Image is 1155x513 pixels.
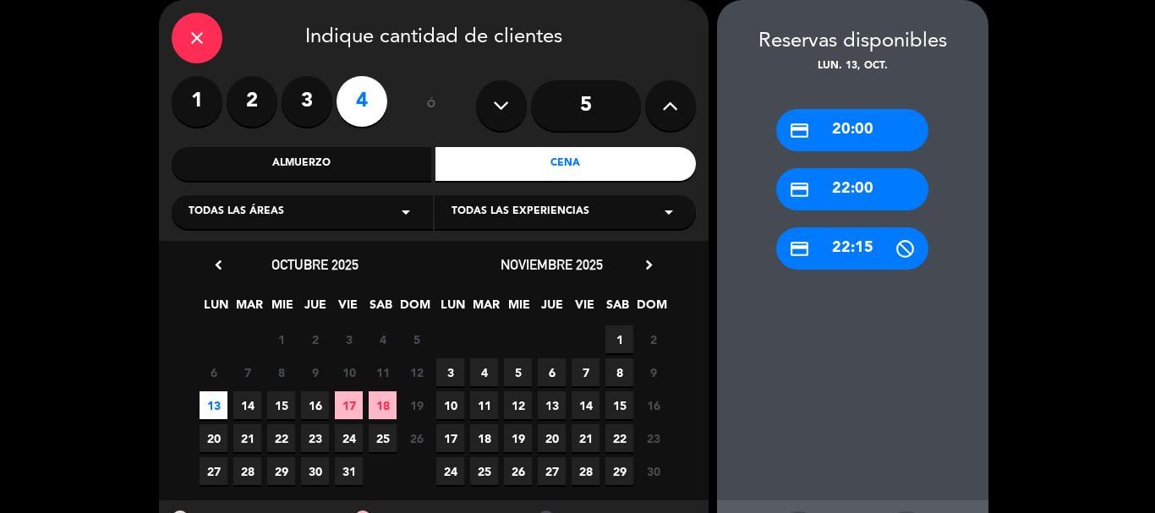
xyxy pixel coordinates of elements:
span: 7 [233,358,261,386]
span: 13 [538,391,566,419]
div: ó [404,76,459,135]
span: 19 [504,424,532,452]
span: octubre 2025 [271,256,359,273]
span: MAR [472,295,500,323]
span: 17 [436,424,464,452]
span: MIE [268,295,296,323]
span: JUE [301,295,329,323]
span: 14 [233,391,261,419]
span: 23 [639,424,667,452]
span: 11 [369,358,397,386]
div: Indique cantidad de clientes [172,13,696,63]
span: noviembre 2025 [501,256,603,273]
span: LUN [202,295,230,323]
span: 12 [504,391,532,419]
span: 28 [572,457,599,485]
span: 2 [301,325,329,353]
span: 5 [402,325,430,353]
span: 21 [572,424,599,452]
span: 27 [538,457,566,485]
i: chevron_right [640,256,658,274]
span: 12 [402,358,430,386]
i: credit_card [789,238,810,259]
i: close [187,28,207,48]
span: 13 [200,391,227,419]
span: 24 [335,424,363,452]
i: arrow_drop_down [659,202,679,222]
span: 7 [572,358,599,386]
span: VIE [571,295,599,323]
span: 9 [639,358,667,386]
span: 6 [200,358,227,386]
span: SAB [367,295,395,323]
span: 26 [504,457,532,485]
span: 4 [369,325,397,353]
span: DOM [637,295,665,323]
div: 20:00 [776,109,928,151]
span: 3 [335,325,363,353]
label: 4 [337,76,387,127]
span: 20 [200,424,227,452]
span: 26 [402,424,430,452]
label: 3 [282,76,332,127]
label: 2 [227,76,277,127]
i: credit_card [789,179,810,200]
span: 16 [301,391,329,419]
span: 14 [572,391,599,419]
span: 6 [538,358,566,386]
span: 2 [639,325,667,353]
span: 24 [436,457,464,485]
span: Todas las experiencias [452,204,589,221]
i: arrow_drop_down [396,202,416,222]
span: 30 [639,457,667,485]
span: 17 [335,391,363,419]
span: LUN [439,295,467,323]
span: 11 [470,391,498,419]
span: 28 [233,457,261,485]
span: JUE [538,295,566,323]
span: 10 [335,358,363,386]
span: 5 [504,358,532,386]
span: 29 [605,457,633,485]
span: 16 [639,391,667,419]
span: 18 [470,424,498,452]
div: 22:00 [776,168,928,210]
div: Reservas disponibles [717,25,988,58]
span: SAB [604,295,632,323]
span: 15 [267,391,295,419]
span: 22 [605,424,633,452]
span: MIE [505,295,533,323]
span: 8 [605,358,633,386]
span: 27 [200,457,227,485]
span: 30 [301,457,329,485]
span: 25 [369,424,397,452]
span: 23 [301,424,329,452]
span: 20 [538,424,566,452]
i: chevron_left [210,256,227,274]
span: 22 [267,424,295,452]
div: Almuerzo [172,147,432,181]
i: credit_card [789,120,810,141]
div: lun. 13, oct. [717,58,988,75]
span: 4 [470,358,498,386]
label: 1 [172,76,222,127]
span: 1 [605,325,633,353]
span: 21 [233,424,261,452]
span: MAR [235,295,263,323]
span: 19 [402,391,430,419]
span: 3 [436,358,464,386]
span: 29 [267,457,295,485]
span: 10 [436,391,464,419]
span: 25 [470,457,498,485]
div: Cena [435,147,696,181]
span: 15 [605,391,633,419]
span: Todas las áreas [189,204,284,221]
span: 31 [335,457,363,485]
span: 1 [267,325,295,353]
span: VIE [334,295,362,323]
span: 18 [369,391,397,419]
span: 8 [267,358,295,386]
span: 9 [301,358,329,386]
div: 22:15 [776,227,928,270]
span: DOM [400,295,428,323]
